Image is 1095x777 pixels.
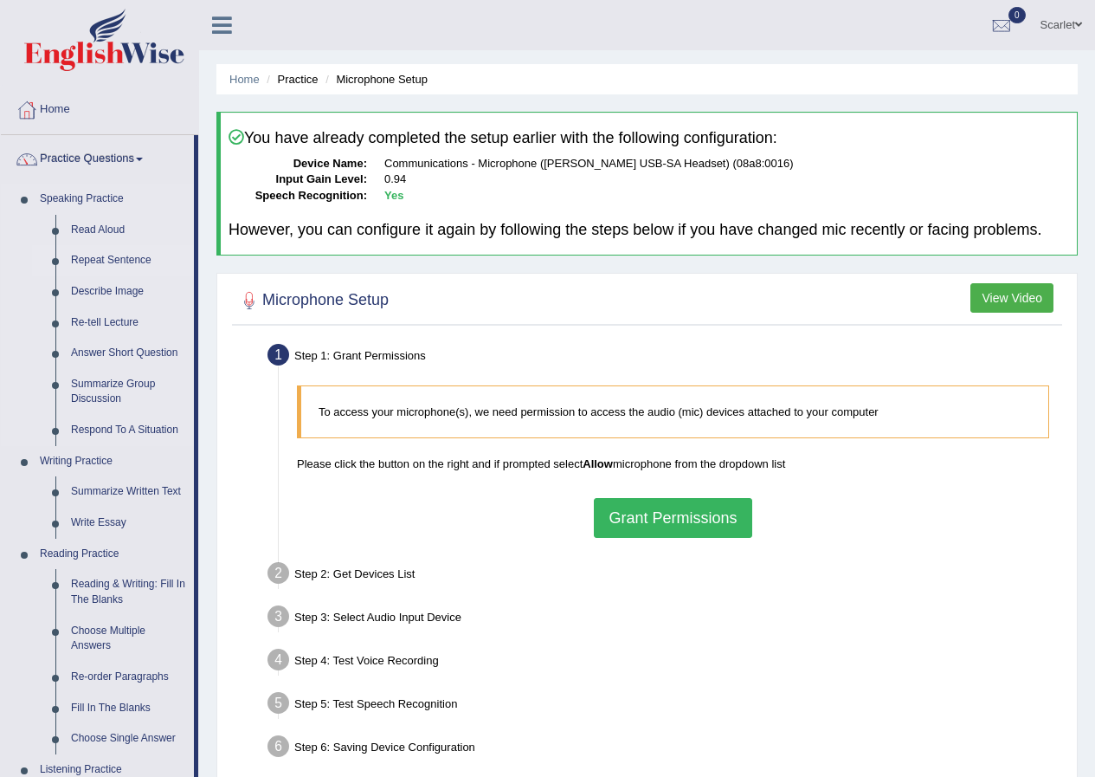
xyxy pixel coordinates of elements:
h4: You have already completed the setup earlier with the following configuration: [229,129,1069,147]
div: Step 6: Saving Device Configuration [260,730,1069,768]
li: Practice [262,71,318,87]
button: Grant Permissions [594,498,751,538]
h2: Microphone Setup [236,288,389,314]
b: Yes [384,189,403,202]
a: Read Aloud [63,215,194,246]
a: Practice Questions [1,135,194,178]
a: Home [1,86,198,129]
dd: Communications - Microphone ([PERSON_NAME] USB-SA Headset) (08a8:0016) [384,156,1069,172]
a: Writing Practice [32,446,194,477]
dt: Input Gain Level: [229,172,367,188]
h4: However, you can configure it again by following the steps below if you have changed mic recently... [229,222,1069,239]
div: Step 3: Select Audio Input Device [260,600,1069,638]
div: Step 1: Grant Permissions [260,339,1069,377]
a: Reading & Writing: Fill In The Blanks [63,569,194,615]
a: Speaking Practice [32,184,194,215]
a: Summarize Written Text [63,476,194,508]
p: To access your microphone(s), we need permission to access the audio (mic) devices attached to yo... [319,404,1031,420]
span: 0 [1008,7,1026,23]
a: Write Essay [63,508,194,539]
b: Allow [583,457,613,470]
a: Choose Multiple Answers [63,616,194,662]
a: Fill In The Blanks [63,693,194,724]
a: Repeat Sentence [63,245,194,276]
li: Microphone Setup [321,71,428,87]
a: Summarize Group Discussion [63,369,194,415]
a: Re-order Paragraphs [63,662,194,693]
a: Respond To A Situation [63,415,194,446]
a: Choose Single Answer [63,723,194,754]
button: View Video [970,283,1053,313]
div: Step 5: Test Speech Recognition [260,687,1069,725]
a: Re-tell Lecture [63,308,194,339]
div: Step 4: Test Voice Recording [260,644,1069,682]
dt: Device Name: [229,156,367,172]
p: Please click the button on the right and if prompted select microphone from the dropdown list [297,456,1049,472]
dd: 0.94 [384,172,1069,188]
a: Describe Image [63,276,194,308]
dt: Speech Recognition: [229,188,367,204]
a: Answer Short Question [63,338,194,369]
a: Home [229,73,260,86]
a: Reading Practice [32,539,194,570]
div: Step 2: Get Devices List [260,557,1069,595]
